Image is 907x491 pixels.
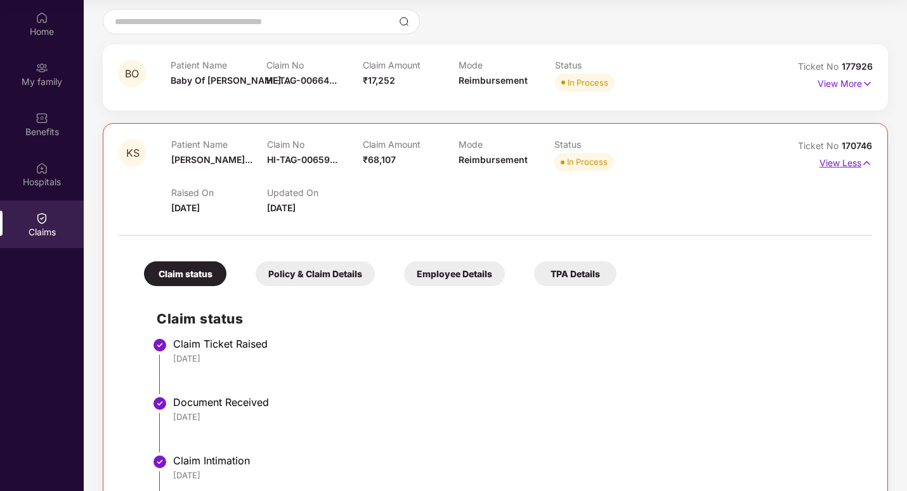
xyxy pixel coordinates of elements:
span: Baby Of [PERSON_NAME]... [171,75,289,86]
p: Claim No [267,139,363,150]
p: Mode [459,60,555,70]
p: Claim Amount [363,139,459,150]
p: Claim No [266,60,363,70]
div: In Process [567,155,608,168]
p: Updated On [267,187,363,198]
img: svg+xml;base64,PHN2ZyB3aWR0aD0iMjAiIGhlaWdodD0iMjAiIHZpZXdCb3g9IjAgMCAyMCAyMCIgZmlsbD0ibm9uZSIgeG... [36,62,48,74]
img: svg+xml;base64,PHN2ZyBpZD0iU3RlcC1Eb25lLTMyeDMyIiB4bWxucz0iaHR0cDovL3d3dy53My5vcmcvMjAwMC9zdmciIH... [152,454,167,469]
span: HI-TAG-00664... [266,75,337,86]
span: ₹17,252 [363,75,395,86]
div: Document Received [173,396,859,409]
img: svg+xml;base64,PHN2ZyBpZD0iU3RlcC1Eb25lLTMyeDMyIiB4bWxucz0iaHR0cDovL3d3dy53My5vcmcvMjAwMC9zdmciIH... [152,337,167,353]
span: BO [125,69,139,79]
p: View Less [819,153,872,170]
p: Patient Name [171,139,267,150]
span: [DATE] [267,202,296,213]
div: Claim status [144,261,226,286]
p: Claim Amount [363,60,459,70]
div: Policy & Claim Details [256,261,375,286]
span: HI-TAG-00659... [267,154,337,165]
img: svg+xml;base64,PHN2ZyBpZD0iU3RlcC1Eb25lLTMyeDMyIiB4bWxucz0iaHR0cDovL3d3dy53My5vcmcvMjAwMC9zdmciIH... [152,396,167,411]
span: [DATE] [171,202,200,213]
p: View More [818,74,873,91]
p: Status [554,139,650,150]
img: svg+xml;base64,PHN2ZyB4bWxucz0iaHR0cDovL3d3dy53My5vcmcvMjAwMC9zdmciIHdpZHRoPSIxNyIgaGVpZ2h0PSIxNy... [861,156,872,170]
img: svg+xml;base64,PHN2ZyBpZD0iSG9zcGl0YWxzIiB4bWxucz0iaHR0cDovL3d3dy53My5vcmcvMjAwMC9zdmciIHdpZHRoPS... [36,162,48,174]
p: Mode [459,139,554,150]
span: 170746 [842,140,872,151]
div: Claim Intimation [173,454,859,467]
span: [PERSON_NAME]... [171,154,252,165]
h2: Claim status [157,308,859,329]
p: Raised On [171,187,267,198]
img: svg+xml;base64,PHN2ZyB4bWxucz0iaHR0cDovL3d3dy53My5vcmcvMjAwMC9zdmciIHdpZHRoPSIxNyIgaGVpZ2h0PSIxNy... [862,77,873,91]
span: 177926 [842,61,873,72]
p: Status [555,60,651,70]
span: Reimbursement [459,75,528,86]
div: In Process [568,76,608,89]
span: Ticket No [798,140,842,151]
img: svg+xml;base64,PHN2ZyBpZD0iSG9tZSIgeG1sbnM9Imh0dHA6Ly93d3cudzMub3JnLzIwMDAvc3ZnIiB3aWR0aD0iMjAiIG... [36,11,48,24]
img: svg+xml;base64,PHN2ZyBpZD0iQmVuZWZpdHMiIHhtbG5zPSJodHRwOi8vd3d3LnczLm9yZy8yMDAwL3N2ZyIgd2lkdGg9Ij... [36,112,48,124]
p: Patient Name [171,60,267,70]
div: [DATE] [173,411,859,422]
div: [DATE] [173,469,859,481]
div: [DATE] [173,353,859,364]
img: svg+xml;base64,PHN2ZyBpZD0iQ2xhaW0iIHhtbG5zPSJodHRwOi8vd3d3LnczLm9yZy8yMDAwL3N2ZyIgd2lkdGg9IjIwIi... [36,212,48,225]
img: svg+xml;base64,PHN2ZyBpZD0iU2VhcmNoLTMyeDMyIiB4bWxucz0iaHR0cDovL3d3dy53My5vcmcvMjAwMC9zdmciIHdpZH... [399,16,409,27]
span: ₹68,107 [363,154,396,165]
div: Employee Details [404,261,505,286]
div: TPA Details [534,261,617,286]
span: Ticket No [798,61,842,72]
div: Claim Ticket Raised [173,337,859,350]
span: KS [126,148,140,159]
span: Reimbursement [459,154,528,165]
